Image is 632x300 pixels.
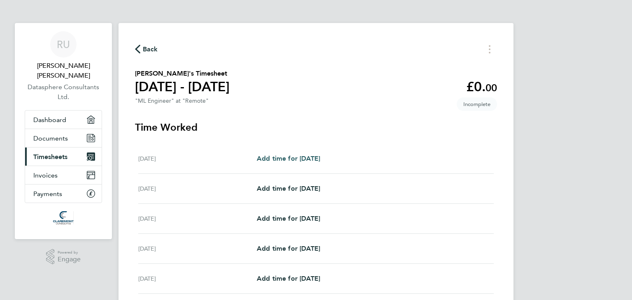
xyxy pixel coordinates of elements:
div: [DATE] [138,244,257,254]
span: 00 [486,82,497,94]
div: "ML Engineer" at "Remote" [135,97,209,104]
div: [DATE] [138,214,257,224]
div: [DATE] [138,184,257,194]
h2: [PERSON_NAME]'s Timesheet [135,69,230,78]
a: Add time for [DATE] [257,184,320,194]
a: Invoices [25,166,102,184]
h1: [DATE] - [DATE] [135,78,230,95]
span: Payments [33,190,62,198]
span: Add time for [DATE] [257,245,320,252]
a: RU[PERSON_NAME] [PERSON_NAME] [25,31,102,81]
app-decimal: £0. [466,79,497,95]
span: Powered by [58,249,81,256]
a: Datasphere Consultants Ltd. [25,82,102,102]
span: This timesheet is Incomplete. [457,97,497,111]
span: Add time for [DATE] [257,215,320,222]
span: Back [143,44,158,54]
a: Powered byEngage [46,249,81,265]
nav: Main navigation [15,23,112,239]
div: [DATE] [138,154,257,164]
span: Dashboard [33,116,66,124]
span: Engage [58,256,81,263]
span: Documents [33,134,68,142]
h3: Time Worked [135,121,497,134]
a: Go to home page [25,211,102,224]
span: Timesheets [33,153,67,161]
span: Rajesh Babu Udayakumar [25,61,102,81]
a: Payments [25,185,102,203]
span: Add time for [DATE] [257,185,320,192]
button: Timesheets Menu [482,43,497,55]
a: Add time for [DATE] [257,154,320,164]
span: RU [57,39,70,50]
span: Add time for [DATE] [257,155,320,162]
a: Add time for [DATE] [257,214,320,224]
div: [DATE] [138,274,257,284]
img: claremontconsulting1-logo-retina.png [53,211,73,224]
a: Timesheets [25,148,102,166]
span: Invoices [33,171,58,179]
a: Documents [25,129,102,147]
span: Add time for [DATE] [257,275,320,282]
a: Add time for [DATE] [257,244,320,254]
a: Dashboard [25,111,102,129]
a: Add time for [DATE] [257,274,320,284]
button: Back [135,44,158,54]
